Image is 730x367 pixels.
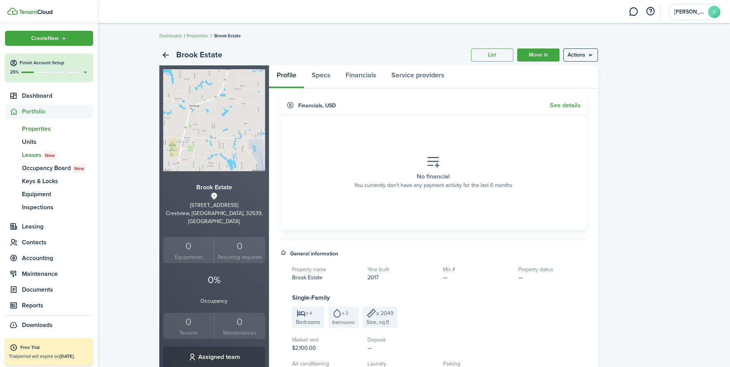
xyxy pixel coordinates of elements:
div: [STREET_ADDRESS] [163,201,265,209]
span: Properties [22,124,93,133]
p: 25% [10,69,19,75]
span: Contacts [22,238,93,247]
a: Financials [338,65,384,88]
avatar-text: D [708,6,720,18]
span: x 4 [306,311,312,315]
span: — [443,274,448,282]
a: List [471,48,513,62]
h3: Brook Estate [163,183,265,192]
p: Occupancy [163,297,265,305]
h5: Property status [518,265,586,274]
a: Keys & Locks [5,175,93,188]
a: Dashboard [159,32,182,39]
a: Occupancy BoardNew [5,162,93,175]
div: 0 [216,315,263,329]
a: Properties [5,122,93,135]
div: Free Trial [20,344,89,352]
span: Brook Estate [214,32,241,39]
a: Inspections [5,201,93,214]
span: x 2049 [376,309,393,317]
span: period will expire on [17,353,75,360]
span: Brook Estate [292,274,322,282]
small: Recurring requests [216,253,263,261]
a: 0Maintenances [214,313,265,339]
a: Messaging [626,2,641,22]
img: TenantCloud [7,8,18,15]
h5: Mls # [443,265,511,274]
span: Units [22,137,93,147]
a: 0Tenants [163,313,214,339]
span: Leasing [22,222,93,231]
span: Reports [22,301,93,310]
button: Open resource center [644,5,657,18]
h3: Single-Family [292,293,586,303]
span: New [74,165,84,172]
a: Specs [304,65,338,88]
b: [DATE]. [60,353,75,360]
span: Dashboard [22,91,93,100]
h5: Deposit [368,336,435,344]
placeholder-description: You currently don't have any payment activity for the last 6 months [354,181,513,189]
placeholder-title: No financial [417,172,450,181]
p: Trial [9,353,89,360]
h4: Financials , USD [298,102,336,110]
span: Portfolio [22,107,93,116]
span: Documents [22,285,93,294]
a: Move in [517,48,560,62]
span: Leases [22,150,93,160]
span: Equipment [22,190,93,199]
h4: General information [290,250,338,258]
span: Size, sq.ft [366,318,389,326]
a: LeasesNew [5,148,93,162]
span: Bathrooms [332,319,355,326]
span: Bedrooms [296,318,321,326]
span: 2017 [368,274,379,282]
small: Equipments [165,253,212,261]
a: Back [159,48,172,62]
h4: Finish Account Setup [20,60,89,66]
span: Demitrius [674,9,705,15]
a: Properties [187,32,208,39]
h5: Property name [292,265,360,274]
a: Equipment [5,188,93,201]
h5: Market rent [292,336,360,344]
div: 0 [165,239,212,254]
span: — [518,274,523,282]
a: Reports [5,299,93,312]
small: Maintenances [216,329,263,337]
a: Units [5,135,93,148]
div: 0 [165,315,212,329]
a: 0Equipments [163,237,214,264]
button: Finish Account Setup25% [5,53,93,81]
a: 0 Recurring requests [214,237,265,264]
span: — [368,344,372,352]
span: New [45,152,55,159]
button: Open menu [5,31,93,46]
div: 0 [216,239,263,254]
div: Crestview, [GEOGRAPHIC_DATA], 32539, [GEOGRAPHIC_DATA] [163,209,265,225]
span: x 2 [342,311,348,315]
span: $2,100.00 [292,344,316,352]
small: Tenants [165,329,212,337]
span: Inspections [22,203,93,212]
a: See details [550,102,581,109]
span: Keys & Locks [22,177,93,186]
h5: Year built [368,265,435,274]
h2: Brook Estate [176,48,222,62]
span: Create New [31,36,59,41]
span: Maintenance [22,269,93,279]
p: 0% [163,273,265,287]
a: Service providers [384,65,452,88]
h3: Assigned team [198,352,240,362]
button: Open menu [563,48,598,62]
menu-btn: Actions [563,48,598,62]
span: Occupancy Board [22,163,93,173]
span: Downloads [22,320,53,330]
img: Property avatar [163,69,265,171]
span: Accounting [22,254,93,263]
a: Free TrialTrialperiod will expire on[DATE]. [5,338,93,365]
img: TenantCloud [19,10,52,14]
